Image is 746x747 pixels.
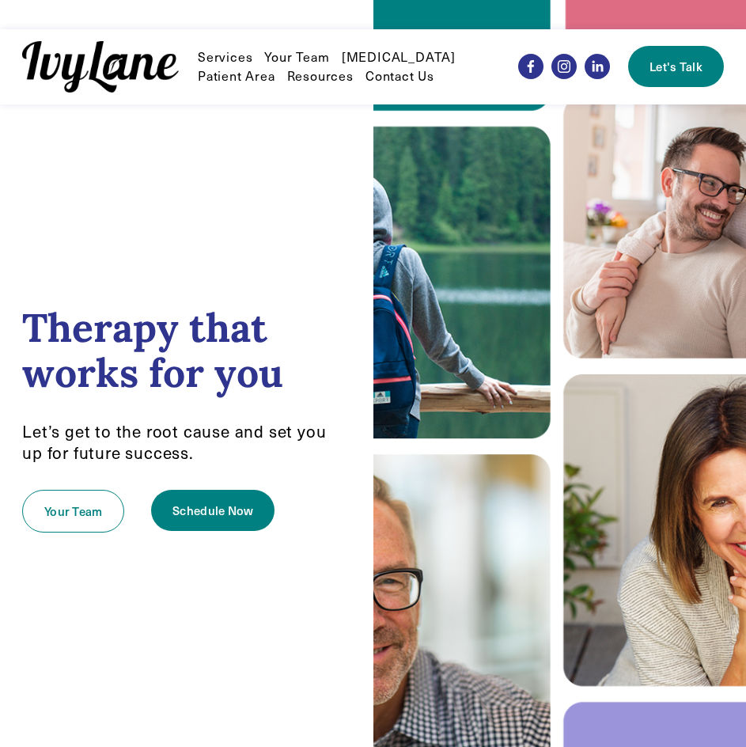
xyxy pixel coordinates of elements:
[287,68,354,85] span: Resources
[628,46,723,87] a: Let's Talk
[264,47,329,66] a: Your Team
[365,66,434,85] a: Contact Us
[585,54,610,79] a: LinkedIn
[151,490,275,531] a: Schedule Now
[22,302,283,398] strong: Therapy that works for you
[551,54,577,79] a: Instagram
[342,47,456,66] a: [MEDICAL_DATA]
[198,66,275,85] a: Patient Area
[22,420,331,464] span: Let’s get to the root cause and set you up for future success.
[198,49,252,66] span: Services
[22,41,179,93] img: Ivy Lane Counseling &mdash; Therapy that works for you
[198,47,252,66] a: folder dropdown
[287,66,354,85] a: folder dropdown
[518,54,543,79] a: Facebook
[22,490,124,533] a: Your Team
